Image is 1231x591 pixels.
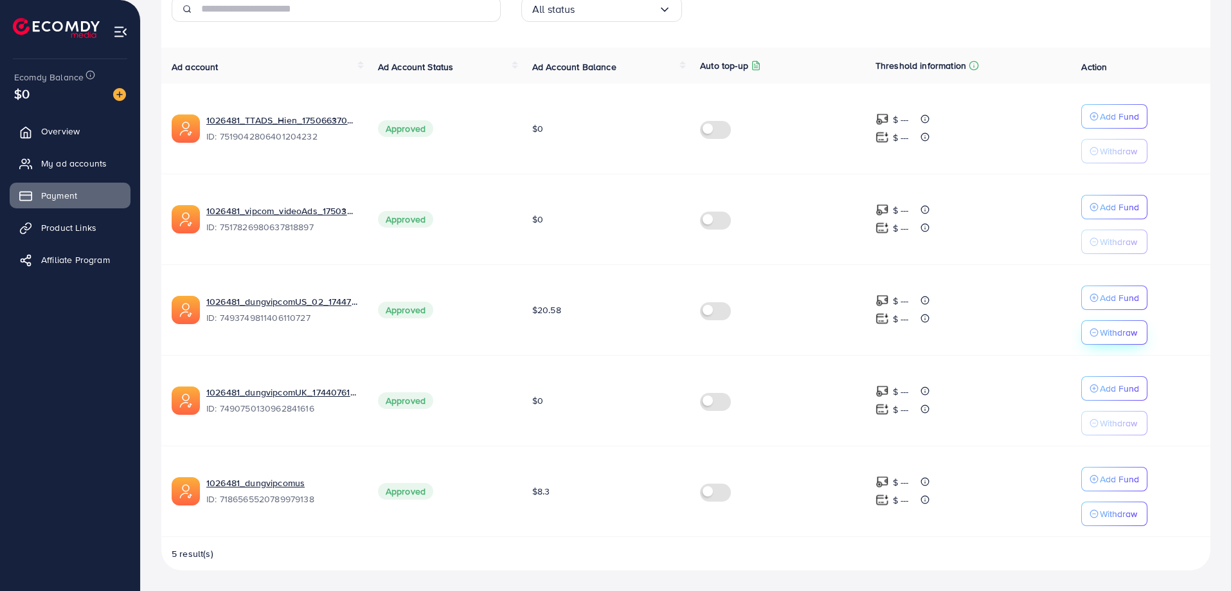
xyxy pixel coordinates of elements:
div: <span class='underline'>1026481_TTADS_Hien_1750663705167</span></br>7519042806401204232 [206,114,357,143]
a: Overview [10,118,130,144]
div: <span class='underline'>1026481_dungvipcomUK_1744076183761</span></br>7490750130962841616 [206,386,357,415]
p: Withdraw [1100,234,1137,250]
span: $0 [532,122,543,135]
a: 1026481_dungvipcomUK_1744076183761 [206,386,357,399]
img: top-up amount [876,403,889,416]
p: $ --- [893,384,909,399]
a: Product Links [10,215,130,241]
span: Ad Account Status [378,60,454,73]
p: Add Fund [1100,471,1139,487]
img: top-up amount [876,294,889,307]
p: Withdraw [1100,143,1137,159]
span: Action [1081,60,1107,73]
button: Withdraw [1081,320,1147,345]
a: 1026481_dungvipcomUS_02_1744774713900 [206,295,357,308]
p: Withdraw [1100,506,1137,522]
span: Ad account [172,60,219,73]
span: 5 result(s) [172,547,213,560]
span: Payment [41,189,77,202]
span: $0 [532,213,543,226]
img: ic-ads-acc.e4c84228.svg [172,114,200,143]
img: menu [113,24,128,39]
a: Affiliate Program [10,247,130,273]
span: Approved [378,211,433,228]
iframe: Chat [1176,533,1221,581]
a: My ad accounts [10,150,130,176]
p: Add Fund [1100,381,1139,396]
span: Approved [378,392,433,409]
span: ID: 7519042806401204232 [206,130,357,143]
img: top-up amount [876,203,889,217]
p: Add Fund [1100,109,1139,124]
img: top-up amount [876,385,889,398]
button: Withdraw [1081,139,1147,163]
p: $ --- [893,493,909,508]
p: Add Fund [1100,290,1139,305]
span: ID: 7490750130962841616 [206,402,357,415]
span: $0 [532,394,543,407]
span: ID: 7493749811406110727 [206,311,357,324]
img: image [113,88,126,101]
span: Ad Account Balance [532,60,616,73]
span: $20.58 [532,304,561,316]
div: <span class='underline'>1026481_dungvipcomus</span></br>7186565520789979138 [206,477,357,506]
span: Approved [378,302,433,318]
p: $ --- [893,293,909,309]
span: Affiliate Program [41,253,110,266]
img: top-up amount [876,312,889,325]
a: 1026481_dungvipcomus [206,477,305,489]
div: <span class='underline'>1026481_vipcom_videoAds_1750380509111</span></br>7517826980637818897 [206,205,357,234]
img: ic-ads-acc.e4c84228.svg [172,477,200,505]
p: Withdraw [1100,415,1137,431]
a: 1026481_TTADS_Hien_1750663705167 [206,114,357,127]
span: Approved [378,120,433,137]
p: $ --- [893,221,909,236]
img: logo [13,18,100,38]
span: $8.3 [532,485,550,498]
button: Add Fund [1081,467,1147,491]
span: Overview [41,125,80,138]
p: Withdraw [1100,325,1137,340]
img: ic-ads-acc.e4c84228.svg [172,386,200,415]
img: top-up amount [876,113,889,126]
p: Threshold information [876,58,966,73]
span: ID: 7517826980637818897 [206,221,357,233]
img: top-up amount [876,493,889,507]
img: top-up amount [876,475,889,489]
p: Auto top-up [700,58,748,73]
p: $ --- [893,203,909,218]
button: Add Fund [1081,286,1147,310]
div: <span class='underline'>1026481_dungvipcomUS_02_1744774713900</span></br>7493749811406110727 [206,295,357,325]
span: Ecomdy Balance [14,71,84,84]
img: top-up amount [876,221,889,235]
p: $ --- [893,475,909,490]
img: ic-ads-acc.e4c84228.svg [172,296,200,324]
p: $ --- [893,130,909,145]
button: Add Fund [1081,195,1147,219]
p: $ --- [893,112,909,127]
span: ID: 7186565520789979138 [206,493,357,505]
a: Payment [10,183,130,208]
img: ic-ads-acc.e4c84228.svg [172,205,200,233]
p: $ --- [893,402,909,417]
button: Add Fund [1081,104,1147,129]
p: $ --- [893,311,909,327]
a: 1026481_vipcom_videoAds_1750380509111 [206,205,357,217]
span: Approved [378,483,433,500]
span: Product Links [41,221,96,234]
img: top-up amount [876,131,889,144]
span: $0 [14,84,30,103]
button: Withdraw [1081,502,1147,526]
button: Add Fund [1081,376,1147,401]
p: Add Fund [1100,199,1139,215]
button: Withdraw [1081,230,1147,254]
button: Withdraw [1081,411,1147,435]
span: My ad accounts [41,157,107,170]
